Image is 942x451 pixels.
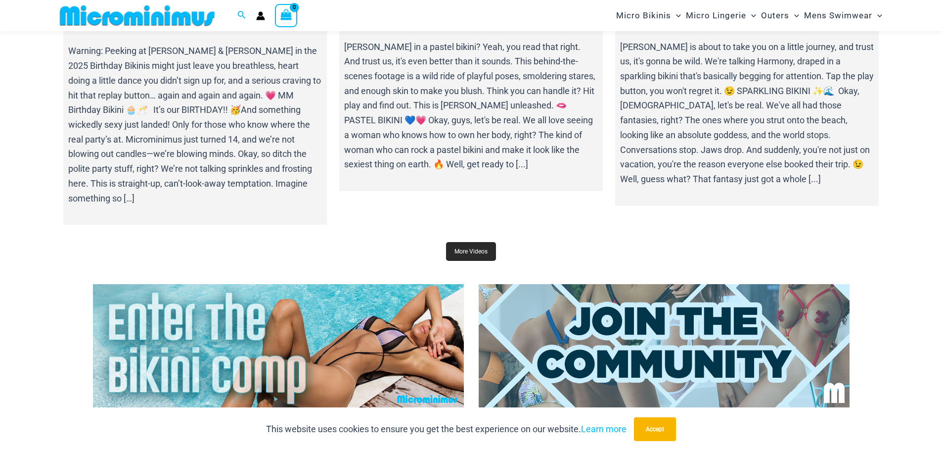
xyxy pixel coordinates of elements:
span: Menu Toggle [789,3,799,28]
p: Warning: Peeking at [PERSON_NAME] & [PERSON_NAME] in the 2025 Birthday Bikinis might just leave y... [68,44,322,205]
span: Menu Toggle [671,3,681,28]
span: Menu Toggle [872,3,882,28]
nav: Site Navigation [612,1,887,30]
a: View Shopping Cart, empty [275,4,298,27]
button: Accept [634,417,676,441]
p: [PERSON_NAME] in a pastel bikini? Yeah, you read that right. And trust us, it's even better than ... [344,40,598,172]
a: Micro LingerieMenu ToggleMenu Toggle [683,3,759,28]
span: Micro Lingerie [686,3,746,28]
a: Micro BikinisMenu ToggleMenu Toggle [614,3,683,28]
img: Enter Bikini Comp [93,284,464,408]
a: OutersMenu ToggleMenu Toggle [759,3,802,28]
img: Join Community 2 [479,284,850,408]
span: Menu Toggle [746,3,756,28]
a: More Videos [446,242,496,261]
a: Learn more [581,424,627,434]
span: Outers [761,3,789,28]
p: [PERSON_NAME] is about to take you on a little journey, and trust us, it's gonna be wild. We're t... [620,40,874,187]
a: Account icon link [256,11,265,20]
a: Mens SwimwearMenu ToggleMenu Toggle [802,3,885,28]
p: This website uses cookies to ensure you get the best experience on our website. [266,422,627,437]
span: Micro Bikinis [616,3,671,28]
img: MM SHOP LOGO FLAT [56,4,219,27]
span: Mens Swimwear [804,3,872,28]
a: Search icon link [237,9,246,22]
